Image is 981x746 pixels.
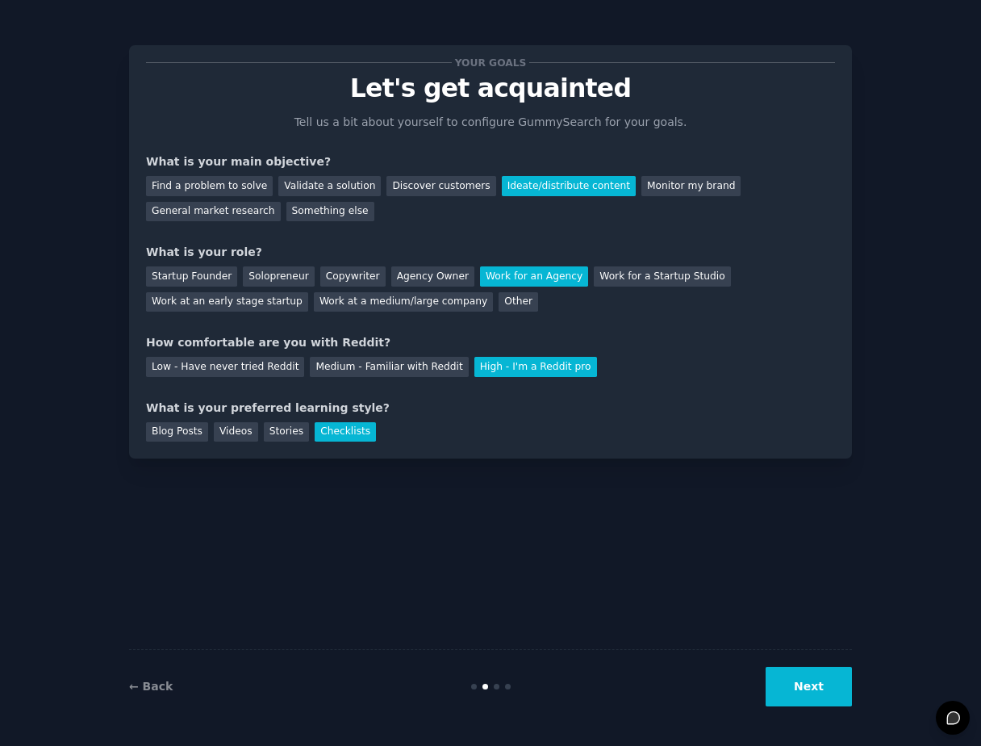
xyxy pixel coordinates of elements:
p: Let's get acquainted [146,74,835,103]
div: Blog Posts [146,422,208,442]
div: How comfortable are you with Reddit? [146,334,835,351]
div: Discover customers [386,176,495,196]
button: Next [766,667,852,706]
div: Monitor my brand [641,176,741,196]
div: Checklists [315,422,376,442]
div: Work for an Agency [480,266,588,287]
div: Work at an early stage startup [146,292,308,312]
div: Stories [264,422,309,442]
div: Ideate/distribute content [502,176,636,196]
span: Your goals [452,54,529,71]
div: Copywriter [320,266,386,287]
div: Solopreneur [243,266,314,287]
div: Low - Have never tried Reddit [146,357,304,377]
div: Find a problem to solve [146,176,273,196]
div: Agency Owner [391,266,474,287]
p: Tell us a bit about yourself to configure GummySearch for your goals. [287,114,694,131]
a: ← Back [129,680,173,693]
div: What is your main objective? [146,153,835,170]
div: Videos [214,422,258,442]
div: Startup Founder [146,266,237,287]
div: What is your preferred learning style? [146,400,835,417]
div: Work for a Startup Studio [594,266,730,287]
div: Medium - Familiar with Reddit [310,357,468,377]
div: General market research [146,202,281,222]
div: Work at a medium/large company [314,292,493,312]
div: Other [499,292,538,312]
div: High - I'm a Reddit pro [474,357,597,377]
div: Validate a solution [278,176,381,196]
div: Something else [286,202,374,222]
div: What is your role? [146,244,835,261]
